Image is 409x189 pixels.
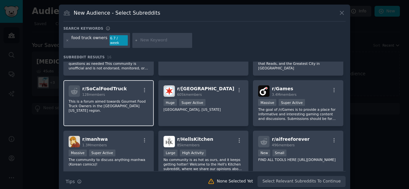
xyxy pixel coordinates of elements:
[69,157,149,167] p: The community to discuss anything manhwa (Korean comics)!
[69,136,80,147] img: manhwa
[258,157,338,162] p: FIND ALL TOOLS HERE [URL][DOMAIN_NAME]
[258,57,338,70] p: [GEOGRAPHIC_DATA], [US_STATE]: The City that Reads, and the Greatest City in [GEOGRAPHIC_DATA]
[82,93,105,96] span: 128 members
[177,93,202,96] span: 605k members
[69,150,87,156] div: Massive
[179,99,205,106] div: Super Active
[217,179,253,184] div: None Selected Yet
[164,107,244,112] p: [GEOGRAPHIC_DATA], [US_STATE]
[89,150,115,156] div: Super Active
[272,150,286,156] div: Small
[164,136,175,147] img: HellsKitchen
[63,176,84,187] button: Tips
[272,86,293,91] span: r/ Games
[82,143,107,147] span: 1.3M members
[258,107,338,121] p: The goal of /r/Games is to provide a place for informative and interesting gaming content and dis...
[82,86,127,91] span: r/ SoCalFoodTruck
[177,137,213,142] span: r/ HellsKitchen
[279,99,305,106] div: Super Active
[180,150,206,156] div: High Activity
[107,55,112,59] span: 16
[74,9,160,16] h3: New Audience - Select Subreddits
[272,143,295,147] span: 496 members
[72,35,108,46] div: food truck owners
[164,99,177,106] div: Huge
[69,99,149,113] p: This is a forum aimed towards Gourmet Food Truck Owners in the [GEOGRAPHIC_DATA][US_STATE] region.
[177,86,234,91] span: r/ [GEOGRAPHIC_DATA]
[258,150,270,156] div: New
[66,178,75,185] span: Tips
[272,93,297,96] span: 3.4M members
[69,57,149,70] p: A place to share your experience and ask questions as needed This community is unofficial and is ...
[164,157,244,171] p: No community is as hot as ours, and it keeps getting hotter! Welcome to the Hell's Kitchen subred...
[82,137,108,142] span: r/ manhwa
[258,85,270,97] img: Games
[63,26,103,31] h3: Search keywords
[258,99,276,106] div: Massive
[140,37,190,43] input: New Keyword
[272,137,310,142] span: r/ aifreeforever
[164,85,175,97] img: chicago
[110,35,128,46] div: 6.7 / week
[177,143,200,147] span: 85k members
[164,150,178,156] div: Large
[63,55,105,59] span: Subreddit Results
